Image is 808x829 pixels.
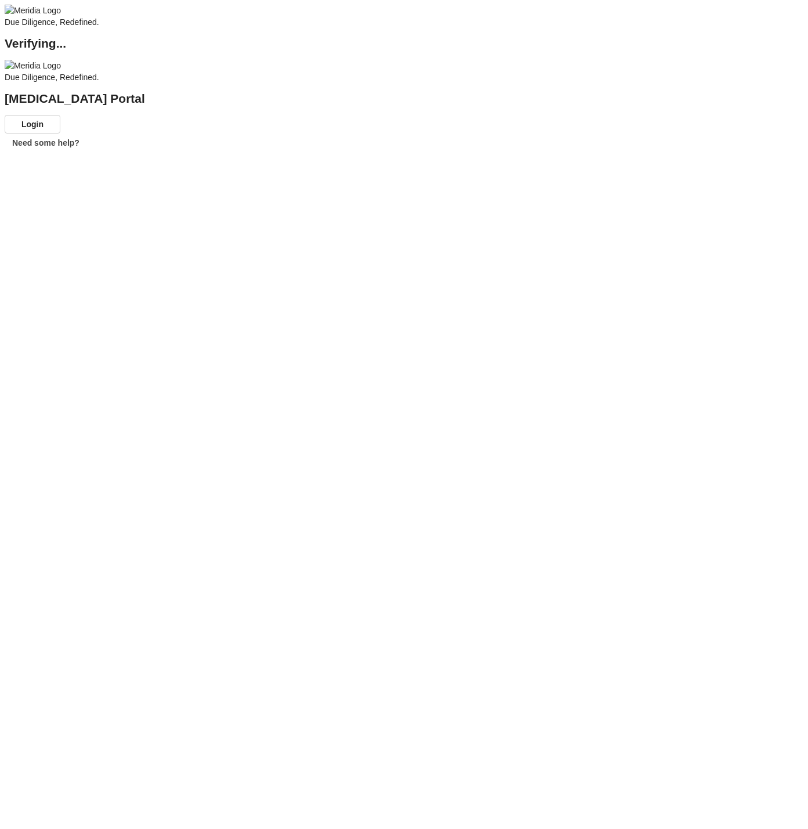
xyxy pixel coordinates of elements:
span: Due Diligence, Redefined. [5,17,99,27]
button: Login [5,115,60,134]
h2: [MEDICAL_DATA] Portal [5,93,803,104]
img: Meridia Logo [5,60,61,71]
span: Due Diligence, Redefined. [5,73,99,82]
button: Need some help? [5,134,87,152]
h2: Verifying... [5,38,803,49]
img: Meridia Logo [5,5,61,16]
